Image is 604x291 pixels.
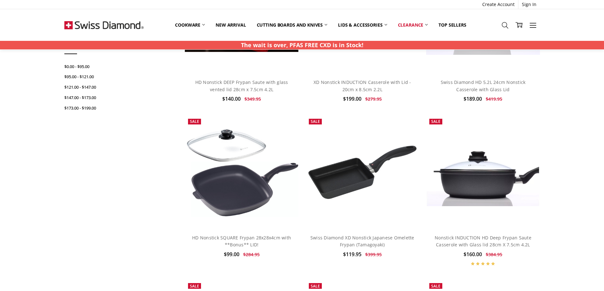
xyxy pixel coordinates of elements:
[311,283,320,289] span: Sale
[431,119,440,124] span: Sale
[64,103,160,113] a: $173.00 - $199.00
[185,128,298,217] img: HD Nonstick SQUARE Frypan 28x28x4cm with **Bonus** LID!
[441,79,526,92] a: Swiss Diamond HD 5.2L 24cm Nonstick Casserole with Glass Lid
[486,251,502,257] span: $384.95
[64,82,160,92] a: $121.00 - $147.00
[64,72,160,82] a: $95.00 - $121.00
[244,96,261,102] span: $349.95
[433,18,471,32] a: Top Sellers
[190,283,199,289] span: Sale
[310,235,414,248] a: Swiss Diamond XD Nonstick Japanese Omelette Frypan (Tamagoyaki)
[64,9,144,41] img: Free Shipping On Every Order
[426,138,540,206] img: Nonstick INDUCTION HD Deep Frypan Saute Casserole with Glass lid 28cm X 7.5cm 4.2L
[195,79,288,92] a: HD Nonstick DEEP Frypan Saute with glass vented lid 28cm x 7.5cm 4.2L
[365,251,382,257] span: $399.95
[306,143,419,201] img: Swiss Diamond XD Nonstick Japanese Omelette Frypan (Tamagoyaki)
[311,119,320,124] span: Sale
[210,18,251,32] a: New arrival
[314,79,411,92] a: XD Nonstick INDUCTION Casserole with Lid - 20cm x 8.5cm 2.2L
[190,119,199,124] span: Sale
[251,18,333,32] a: Cutting boards and knives
[306,116,419,229] a: Swiss Diamond XD Nonstick Japanese Omelette Frypan (Tamagoyaki)
[222,95,241,102] span: $140.00
[393,18,433,32] a: Clearance
[431,283,440,289] span: Sale
[170,18,210,32] a: Cookware
[185,116,298,229] a: HD Nonstick SQUARE Frypan 28x28x4cm with **Bonus** LID!
[464,251,482,258] span: $160.00
[333,18,392,32] a: Lids & Accessories
[243,251,260,257] span: $284.95
[343,95,361,102] span: $199.00
[426,116,540,229] a: Nonstick INDUCTION HD Deep Frypan Saute Casserole with Glass lid 28cm X 7.5cm 4.2L
[343,251,361,258] span: $119.95
[435,235,531,248] a: Nonstick INDUCTION HD Deep Frypan Saute Casserole with Glass lid 28cm X 7.5cm 4.2L
[64,61,160,72] a: $0.00 - $95.00
[192,235,291,248] a: HD Nonstick SQUARE Frypan 28x28x4cm with **Bonus** LID!
[241,41,363,49] p: The wait is over, PFAS FREE CXD is in Stock!
[365,96,382,102] span: $279.95
[464,95,482,102] span: $189.00
[64,92,160,103] a: $147.00 - $173.00
[486,96,502,102] span: $419.95
[224,251,239,258] span: $99.00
